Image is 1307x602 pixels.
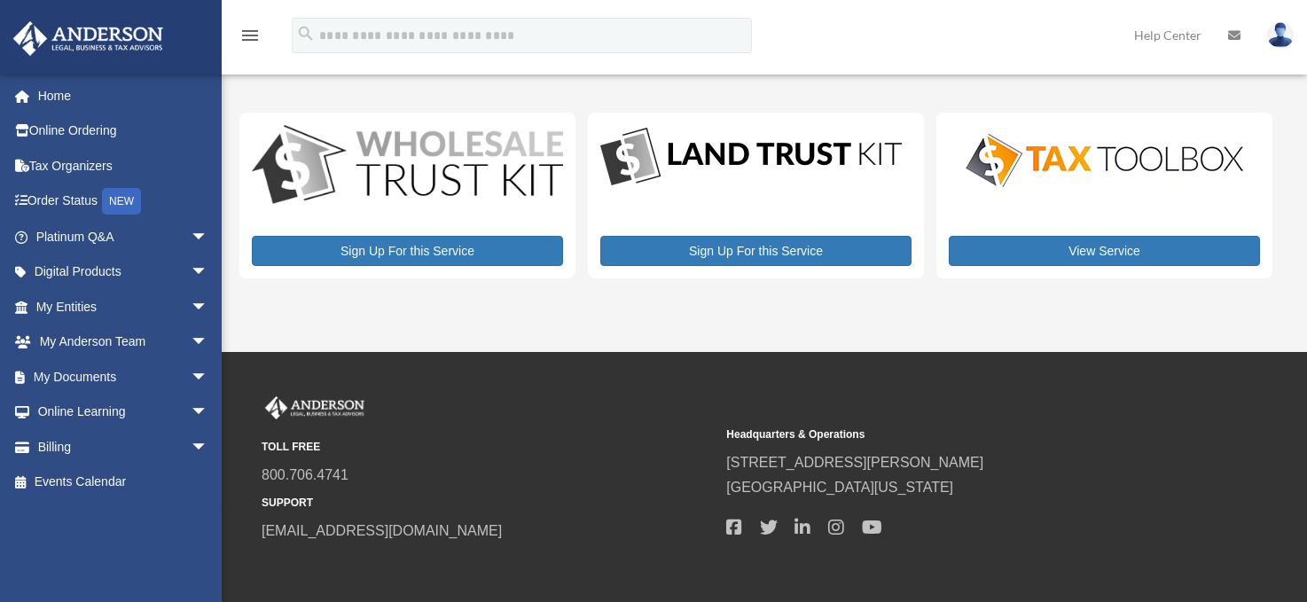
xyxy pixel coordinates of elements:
[12,465,235,500] a: Events Calendar
[102,188,141,215] div: NEW
[12,219,235,254] a: Platinum Q&Aarrow_drop_down
[600,125,902,190] img: LandTrust_lgo-1.jpg
[12,395,235,430] a: Online Learningarrow_drop_down
[262,494,714,512] small: SUPPORT
[12,324,235,360] a: My Anderson Teamarrow_drop_down
[600,236,912,266] a: Sign Up For this Service
[1267,22,1294,48] img: User Pic
[252,236,563,266] a: Sign Up For this Service
[8,21,168,56] img: Anderson Advisors Platinum Portal
[726,480,953,495] a: [GEOGRAPHIC_DATA][US_STATE]
[252,125,563,207] img: WS-Trust-Kit-lgo-1.jpg
[191,254,226,291] span: arrow_drop_down
[262,396,368,419] img: Anderson Advisors Platinum Portal
[262,467,348,482] a: 800.706.4741
[191,219,226,255] span: arrow_drop_down
[191,359,226,395] span: arrow_drop_down
[12,78,235,113] a: Home
[191,429,226,465] span: arrow_drop_down
[239,25,261,46] i: menu
[296,24,316,43] i: search
[12,148,235,184] a: Tax Organizers
[12,184,235,220] a: Order StatusNEW
[262,523,502,538] a: [EMAIL_ADDRESS][DOMAIN_NAME]
[12,113,235,149] a: Online Ordering
[262,438,714,457] small: TOLL FREE
[12,254,226,290] a: Digital Productsarrow_drop_down
[191,289,226,325] span: arrow_drop_down
[12,359,235,395] a: My Documentsarrow_drop_down
[239,31,261,46] a: menu
[191,395,226,431] span: arrow_drop_down
[726,426,1178,444] small: Headquarters & Operations
[12,289,235,324] a: My Entitiesarrow_drop_down
[191,324,226,361] span: arrow_drop_down
[949,236,1260,266] a: View Service
[726,455,983,470] a: [STREET_ADDRESS][PERSON_NAME]
[12,429,235,465] a: Billingarrow_drop_down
